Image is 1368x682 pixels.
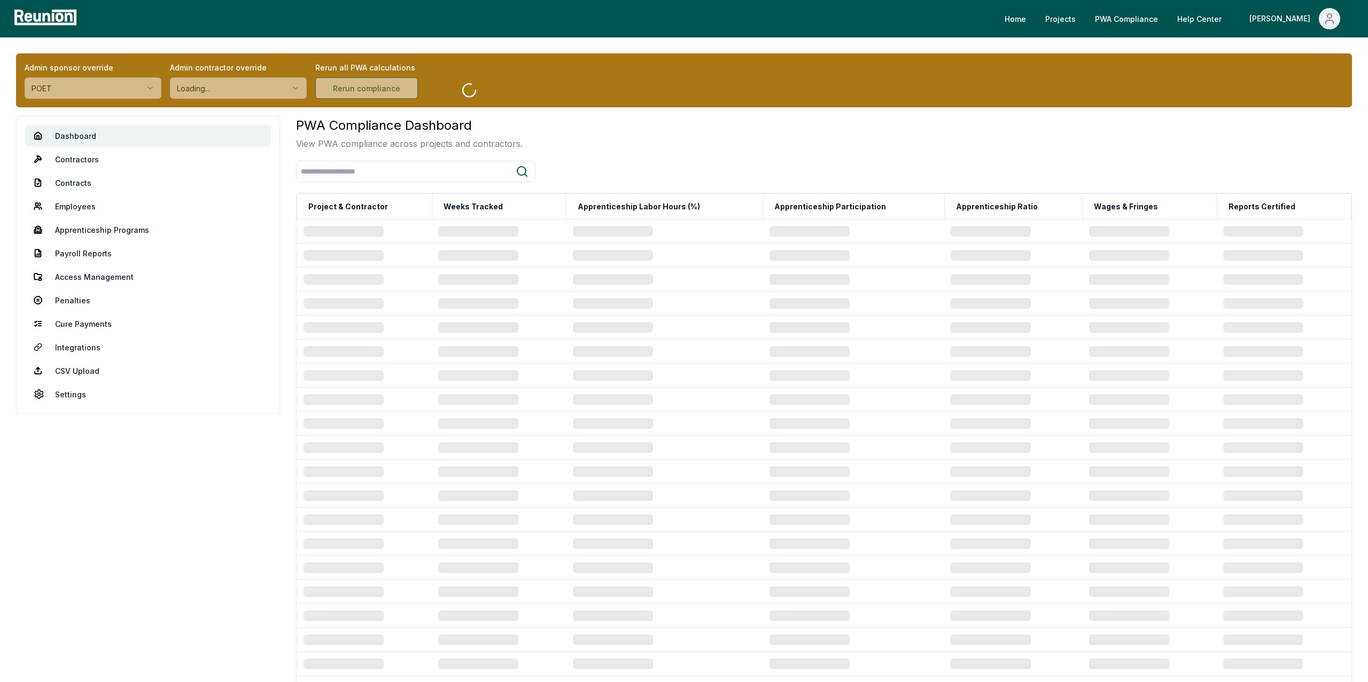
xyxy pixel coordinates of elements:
[772,196,888,217] button: Apprenticeship Participation
[25,148,271,170] a: Contractors
[1086,8,1167,29] a: PWA Compliance
[441,196,505,217] button: Weeks Tracked
[1226,196,1297,217] button: Reports Certified
[25,242,271,264] a: Payroll Reports
[25,266,271,287] a: Access Management
[315,62,452,73] label: Rerun all PWA calculations
[25,172,271,193] a: Contracts
[1092,196,1160,217] button: Wages & Fringes
[1241,8,1349,29] button: [PERSON_NAME]
[296,116,523,135] h3: PWA Compliance Dashboard
[1037,8,1084,29] a: Projects
[306,196,390,217] button: Project & Contractor
[996,8,1357,29] nav: Main
[25,125,271,146] a: Dashboard
[25,336,271,358] a: Integrations
[996,8,1035,29] a: Home
[296,137,523,150] p: View PWA compliance across projects and contractors.
[25,289,271,311] a: Penalties
[25,195,271,217] a: Employees
[1249,8,1315,29] div: [PERSON_NAME]
[25,62,161,73] label: Admin sponsor override
[1169,8,1230,29] a: Help Center
[170,62,307,73] label: Admin contractor override
[25,383,271,405] a: Settings
[25,360,271,381] a: CSV Upload
[576,196,702,217] button: Apprenticeship Labor Hours (%)
[25,219,271,240] a: Apprenticeship Programs
[25,313,271,334] a: Cure Payments
[954,196,1040,217] button: Apprenticeship Ratio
